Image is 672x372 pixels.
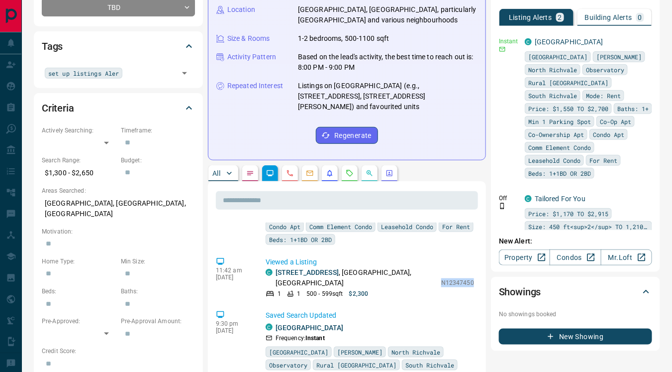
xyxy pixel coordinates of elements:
[306,169,314,177] svg: Emails
[227,52,276,62] p: Activity Pattern
[528,168,591,178] span: Beds: 1+1BD OR 2BD
[266,310,474,321] p: Saved Search Updated
[216,267,251,274] p: 11:42 am
[121,257,195,266] p: Min Size:
[499,329,652,345] button: New Showing
[121,156,195,165] p: Budget:
[42,165,116,181] p: $1,300 - $2,650
[316,360,396,370] span: Rural [GEOGRAPHIC_DATA]
[326,169,334,177] svg: Listing Alerts
[269,347,328,357] span: [GEOGRAPHIC_DATA]
[499,280,652,304] div: Showings
[385,169,393,177] svg: Agent Actions
[499,46,506,53] svg: Email
[309,222,372,232] span: Comm Element Condo
[42,195,195,222] p: [GEOGRAPHIC_DATA], [GEOGRAPHIC_DATA], [GEOGRAPHIC_DATA]
[528,78,608,88] span: Rural [GEOGRAPHIC_DATA]
[528,91,577,101] span: South Richvale
[305,335,325,342] strong: Instant
[266,324,273,331] div: condos.ca
[617,104,649,114] span: Baths: 1+
[442,222,470,232] span: For Rent
[306,289,343,298] p: 500 - 599 sqft
[42,126,116,135] p: Actively Searching:
[227,81,283,91] p: Repeated Interest
[266,269,273,276] div: condos.ca
[297,289,300,298] p: 1
[121,126,195,135] p: Timeframe:
[535,38,603,46] a: [GEOGRAPHIC_DATA]
[528,129,584,139] span: Co-Ownership Apt
[121,287,195,296] p: Baths:
[42,100,74,116] h2: Criteria
[42,96,195,120] div: Criteria
[48,68,119,78] span: set up listings Aler
[601,249,652,265] a: Mr.Loft
[298,81,478,112] p: Listings on [GEOGRAPHIC_DATA] (e.g., [STREET_ADDRESS], [STREET_ADDRESS][PERSON_NAME]) and favouri...
[246,169,254,177] svg: Notes
[42,287,116,296] p: Beds:
[499,236,652,247] p: New Alert:
[525,38,532,45] div: condos.ca
[349,289,369,298] p: $2,300
[600,117,631,126] span: Co-Op Apt
[550,249,601,265] a: Condos
[298,33,389,44] p: 1-2 bedrooms, 500-1100 sqft
[216,274,251,281] p: [DATE]
[42,347,195,356] p: Credit Score:
[276,334,325,343] p: Frequency:
[276,324,343,332] a: [GEOGRAPHIC_DATA]
[337,347,383,357] span: [PERSON_NAME]
[499,284,541,300] h2: Showings
[298,52,478,73] p: Based on the lead's activity, the best time to reach out is: 8:00 PM - 9:00 PM
[528,104,608,114] span: Price: $1,550 TO $2,700
[528,209,608,219] span: Price: $1,170 TO $2,915
[316,127,378,144] button: Regenerate
[391,347,440,357] span: North Richvale
[121,317,195,326] p: Pre-Approval Amount:
[42,34,195,58] div: Tags
[638,14,642,21] p: 0
[216,320,251,327] p: 9:30 pm
[381,222,433,232] span: Leasehold Condo
[528,142,591,152] span: Comm Element Condo
[269,235,332,245] span: Beds: 1+1BD OR 2BD
[586,91,621,101] span: Mode: Rent
[42,317,116,326] p: Pre-Approved:
[269,360,307,370] span: Observatory
[509,14,552,21] p: Listing Alerts
[276,267,436,288] p: , [GEOGRAPHIC_DATA], [GEOGRAPHIC_DATA]
[405,360,454,370] span: South Richvale
[499,203,506,210] svg: Push Notification Only
[276,268,339,276] a: [STREET_ADDRESS]
[596,52,642,62] span: [PERSON_NAME]
[499,194,519,203] p: Off
[298,4,478,25] p: [GEOGRAPHIC_DATA], [GEOGRAPHIC_DATA], particularly [GEOGRAPHIC_DATA] and various neighbourhoods
[212,170,220,177] p: All
[499,37,519,46] p: Instant
[346,169,354,177] svg: Requests
[178,66,192,80] button: Open
[499,249,550,265] a: Property
[227,33,270,44] p: Size & Rooms
[528,222,649,232] span: Size: 450 ft<sup>2</sup> TO 1,210 ft<sup>2</sup>
[586,65,624,75] span: Observatory
[593,129,624,139] span: Condo Apt
[525,195,532,202] div: condos.ca
[266,169,274,177] svg: Lead Browsing Activity
[441,278,474,287] p: N12347450
[535,195,585,203] a: Tailored For You
[528,65,577,75] span: North Richvale
[42,257,116,266] p: Home Type:
[227,4,255,15] p: Location
[528,117,591,126] span: Min 1 Parking Spot
[366,169,374,177] svg: Opportunities
[528,52,587,62] span: [GEOGRAPHIC_DATA]
[42,156,116,165] p: Search Range:
[42,38,63,54] h2: Tags
[278,289,281,298] p: 1
[216,327,251,334] p: [DATE]
[269,222,300,232] span: Condo Apt
[589,155,617,165] span: For Rent
[286,169,294,177] svg: Calls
